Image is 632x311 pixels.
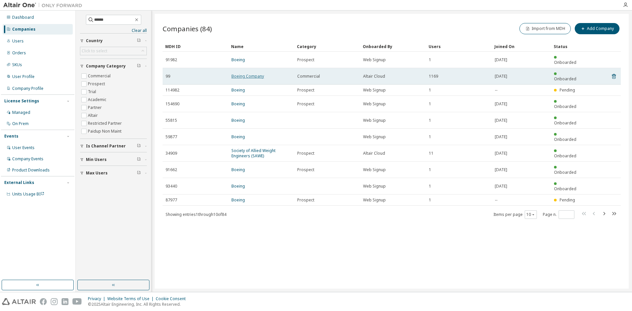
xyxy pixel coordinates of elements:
span: Items per page [493,210,537,219]
span: -- [495,197,497,203]
label: Prospect [88,80,106,88]
div: Orders [12,50,26,56]
span: Pending [560,197,575,203]
span: [DATE] [495,134,507,140]
div: MDH ID [165,41,226,52]
div: Privacy [88,296,107,301]
div: Cookie Consent [156,296,190,301]
span: Web Signup [363,134,386,140]
div: Website Terms of Use [107,296,156,301]
span: Prospect [297,197,314,203]
span: Web Signup [363,184,386,189]
p: © 2025 Altair Engineering, Inc. All Rights Reserved. [88,301,190,307]
span: Web Signup [363,57,386,63]
a: Boeing [231,57,245,63]
span: [DATE] [495,74,507,79]
span: 59877 [166,134,177,140]
div: Companies [12,27,36,32]
span: Altair Cloud [363,74,385,79]
img: instagram.svg [51,298,58,305]
span: Is Channel Partner [86,143,126,149]
span: Clear filter [137,157,141,162]
span: Country [86,38,103,43]
span: Clear filter [137,143,141,149]
button: Country [80,34,147,48]
div: Status [554,41,581,52]
span: 1 [429,134,431,140]
img: Altair One [3,2,86,9]
div: Product Downloads [12,168,50,173]
div: Events [4,134,18,139]
div: License Settings [4,98,39,104]
button: Max Users [80,166,147,180]
a: Boeing [231,101,245,107]
a: Boeing [231,183,245,189]
span: [DATE] [495,118,507,123]
span: 1 [429,101,431,107]
span: 1 [429,167,431,172]
span: 1 [429,184,431,189]
img: facebook.svg [40,298,47,305]
div: Dashboard [12,15,34,20]
span: 11 [429,151,434,156]
span: 91982 [166,57,177,63]
div: SKUs [12,62,22,67]
button: Is Channel Partner [80,139,147,153]
span: Prospect [297,88,314,93]
span: Web Signup [363,101,386,107]
a: Boeing [231,87,245,93]
span: Onboarded [554,60,576,65]
a: Boeing Company [231,73,264,79]
span: Clear filter [137,170,141,176]
span: 1169 [429,74,438,79]
a: Boeing [231,167,245,172]
div: Click to select [80,47,146,55]
span: Company Category [86,64,126,69]
span: 154690 [166,101,179,107]
span: [DATE] [495,151,507,156]
span: 34909 [166,151,177,156]
div: Users [429,41,489,52]
span: Onboarded [554,137,576,142]
span: Showing entries 1 through 10 of 84 [166,212,226,217]
span: 99 [166,74,170,79]
span: Prospect [297,167,314,172]
a: Boeing [231,134,245,140]
div: Click to select [82,48,107,54]
span: Web Signup [363,167,386,172]
a: Society of Allied Weight Engineers (SAWE) [231,148,276,159]
a: Boeing [231,117,245,123]
button: Company Category [80,59,147,73]
div: Company Events [12,156,43,162]
span: Onboarded [554,153,576,159]
img: altair_logo.svg [2,298,36,305]
span: 1 [429,197,431,203]
span: Companies (84) [163,24,212,33]
span: Web Signup [363,197,386,203]
span: Prospect [297,101,314,107]
span: Onboarded [554,169,576,175]
span: Prospect [297,151,314,156]
span: Page n. [543,210,574,219]
span: [DATE] [495,57,507,63]
div: External Links [4,180,34,185]
button: Add Company [575,23,619,34]
img: youtube.svg [72,298,82,305]
label: Academic [88,96,108,104]
a: Clear all [80,28,147,33]
span: [DATE] [495,184,507,189]
span: Web Signup [363,118,386,123]
div: Users [12,39,24,44]
span: 1 [429,57,431,63]
div: Category [297,41,357,52]
span: 55815 [166,118,177,123]
span: 91662 [166,167,177,172]
div: User Profile [12,74,35,79]
span: Onboarded [554,104,576,109]
span: -- [495,88,497,93]
span: Prospect [297,57,314,63]
span: Clear filter [137,38,141,43]
div: Managed [12,110,30,115]
span: 114982 [166,88,179,93]
button: 10 [526,212,535,217]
